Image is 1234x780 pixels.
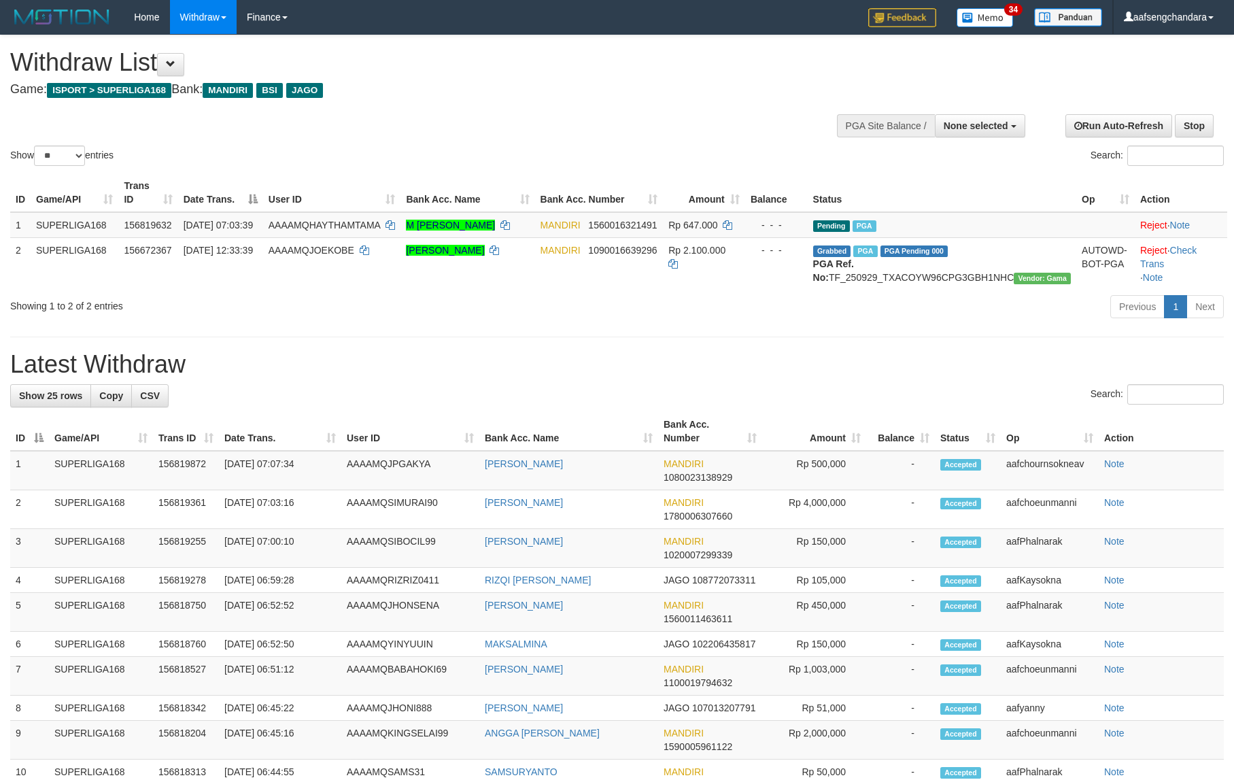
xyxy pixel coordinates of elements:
[1135,237,1227,290] td: · ·
[751,218,802,232] div: - - -
[19,390,82,401] span: Show 25 rows
[99,390,123,401] span: Copy
[341,696,479,721] td: AAAAMQJHONI888
[1091,146,1224,166] label: Search:
[837,114,935,137] div: PGA Site Balance /
[49,696,153,721] td: SUPERLIGA168
[1004,3,1023,16] span: 34
[1001,529,1099,568] td: aafPhalnarak
[866,657,935,696] td: -
[479,412,658,451] th: Bank Acc. Name: activate to sort column ascending
[866,593,935,632] td: -
[664,702,689,713] span: JAGO
[1104,766,1125,777] a: Note
[485,458,563,469] a: [PERSON_NAME]
[866,721,935,760] td: -
[10,490,49,529] td: 2
[153,593,219,632] td: 156818750
[944,120,1008,131] span: None selected
[1104,702,1125,713] a: Note
[31,173,118,212] th: Game/API: activate to sort column ascending
[1001,568,1099,593] td: aafKaysokna
[485,600,563,611] a: [PERSON_NAME]
[219,412,341,451] th: Date Trans.: activate to sort column ascending
[1104,458,1125,469] a: Note
[664,741,732,752] span: Copy 1590005961122 to clipboard
[406,245,484,256] a: [PERSON_NAME]
[1104,575,1125,586] a: Note
[664,639,689,649] span: JAGO
[664,575,689,586] span: JAGO
[485,664,563,675] a: [PERSON_NAME]
[1127,384,1224,405] input: Search:
[47,83,171,98] span: ISPORT > SUPERLIGA168
[940,498,981,509] span: Accepted
[219,632,341,657] td: [DATE] 06:52:50
[853,245,877,257] span: Marked by aafsengchandara
[1099,412,1224,451] th: Action
[153,451,219,490] td: 156819872
[49,657,153,696] td: SUPERLIGA168
[341,490,479,529] td: AAAAMQSIMURAI90
[866,490,935,529] td: -
[940,767,981,779] span: Accepted
[668,220,717,231] span: Rp 647.000
[49,529,153,568] td: SUPERLIGA168
[153,412,219,451] th: Trans ID: activate to sort column ascending
[762,696,866,721] td: Rp 51,000
[853,220,876,232] span: Marked by aafnonsreyleab
[1001,490,1099,529] td: aafchoeunmanni
[1104,664,1125,675] a: Note
[1001,696,1099,721] td: aafyanny
[762,721,866,760] td: Rp 2,000,000
[485,702,563,713] a: [PERSON_NAME]
[10,451,49,490] td: 1
[658,412,762,451] th: Bank Acc. Number: activate to sort column ascending
[762,490,866,529] td: Rp 4,000,000
[664,728,704,739] span: MANDIRI
[762,632,866,657] td: Rp 150,000
[10,237,31,290] td: 2
[1104,536,1125,547] a: Note
[692,575,755,586] span: Copy 108772073311 to clipboard
[153,657,219,696] td: 156818527
[1104,639,1125,649] a: Note
[1110,295,1165,318] a: Previous
[1140,245,1197,269] a: Check Trans
[1001,451,1099,490] td: aafchournsokneav
[10,568,49,593] td: 4
[1127,146,1224,166] input: Search:
[10,632,49,657] td: 6
[124,245,171,256] span: 156672367
[10,351,1224,378] h1: Latest Withdraw
[1135,173,1227,212] th: Action
[341,529,479,568] td: AAAAMQSIBOCIL99
[762,529,866,568] td: Rp 150,000
[1164,295,1187,318] a: 1
[10,721,49,760] td: 9
[153,529,219,568] td: 156819255
[588,245,657,256] span: Copy 1090016639296 to clipboard
[940,537,981,548] span: Accepted
[668,245,725,256] span: Rp 2.100.000
[10,294,504,313] div: Showing 1 to 2 of 2 entries
[49,451,153,490] td: SUPERLIGA168
[485,497,563,508] a: [PERSON_NAME]
[10,49,809,76] h1: Withdraw List
[10,83,809,97] h4: Game: Bank:
[868,8,936,27] img: Feedback.jpg
[269,220,380,231] span: AAAAMQHAYTHAMTAMA
[664,536,704,547] span: MANDIRI
[940,575,981,587] span: Accepted
[664,458,704,469] span: MANDIRI
[866,568,935,593] td: -
[153,696,219,721] td: 156818342
[485,639,547,649] a: MAKSALMINA
[940,459,981,471] span: Accepted
[664,600,704,611] span: MANDIRI
[940,664,981,676] span: Accepted
[935,114,1025,137] button: None selected
[263,173,401,212] th: User ID: activate to sort column ascending
[1170,220,1190,231] a: Note
[1001,593,1099,632] td: aafPhalnarak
